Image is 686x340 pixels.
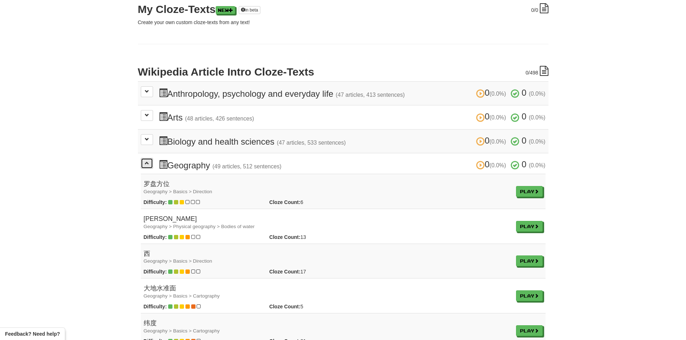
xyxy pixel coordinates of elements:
[144,269,167,275] strong: Difficulty:
[144,234,167,240] strong: Difficulty:
[516,290,543,301] a: Play
[264,303,358,310] div: 5
[264,234,358,241] div: 13
[269,269,300,275] strong: Cloze Count:
[264,199,358,206] div: 6
[144,189,212,194] small: Geography > Basics > Direction
[522,136,526,145] span: 0
[522,159,526,169] span: 0
[159,112,546,122] h3: Arts
[144,216,510,230] h4: [PERSON_NAME]
[138,66,548,78] h2: Wikipedia Article Intro Cloze-Texts
[144,258,212,264] small: Geography > Basics > Direction
[138,3,548,15] h2: My Cloze-Texts
[522,112,526,121] span: 0
[144,285,510,299] h4: 大地水准面
[269,304,300,309] strong: Cloze Count:
[159,160,546,170] h3: Geography
[516,186,543,197] a: Play
[5,330,60,337] span: Open feedback widget
[529,139,546,145] small: (0.0%)
[529,91,546,97] small: (0.0%)
[489,139,506,145] small: (0.0%)
[269,199,300,205] strong: Cloze Count:
[516,221,543,232] a: Play
[529,114,546,121] small: (0.0%)
[144,250,510,265] h4: 西
[144,181,510,195] h4: 罗盘方位
[212,163,282,169] small: (49 articles, 512 sentences)
[159,136,546,146] h3: Biology and health sciences
[529,162,546,168] small: (0.0%)
[531,3,548,14] div: /0
[531,7,534,13] span: 0
[239,6,260,14] a: in beta
[516,325,543,336] a: Play
[269,234,300,240] strong: Cloze Count:
[336,92,405,98] small: (47 articles, 413 sentences)
[525,66,548,76] div: /498
[138,19,548,26] p: Create your own custom cloze-texts from any text!
[216,6,235,14] a: New
[476,112,508,121] span: 0
[525,70,528,76] span: 0
[476,88,508,98] span: 0
[144,293,220,299] small: Geography > Basics > Cartography
[144,199,167,205] strong: Difficulty:
[264,268,358,275] div: 17
[522,88,526,98] span: 0
[476,136,508,145] span: 0
[144,328,220,334] small: Geography > Basics > Cartography
[489,162,506,168] small: (0.0%)
[144,224,255,229] small: Geography > Physical geography > Bodies of water
[489,91,506,97] small: (0.0%)
[144,304,167,309] strong: Difficulty:
[476,159,508,169] span: 0
[489,114,506,121] small: (0.0%)
[185,115,254,122] small: (48 articles, 426 sentences)
[277,140,346,146] small: (47 articles, 533 sentences)
[144,320,510,334] h4: 纬度
[159,88,546,99] h3: Anthropology, psychology and everyday life
[516,255,543,266] a: Play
